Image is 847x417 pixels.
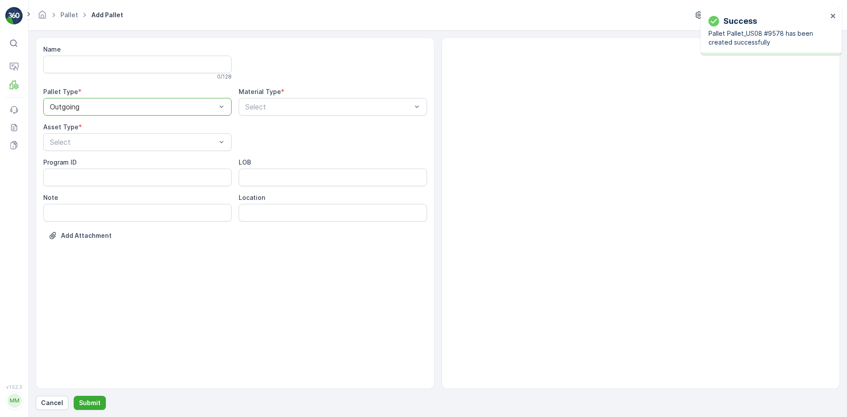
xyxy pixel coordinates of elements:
p: Select [245,101,412,112]
span: Pallet_US08 #9573 [29,145,86,152]
a: Pallet [60,11,78,19]
span: v 1.52.3 [5,384,23,390]
span: US-A0005 I Styrofoam [37,218,106,225]
span: Pallet_US08 #9574 [29,384,86,392]
p: Cancel [41,398,63,407]
img: logo [5,7,23,25]
span: Asset Type : [7,203,47,210]
button: Cancel [36,396,68,410]
span: 70 [52,159,60,167]
label: LOB [239,158,251,166]
a: Homepage [37,13,47,21]
span: Add Pallet [90,11,125,19]
span: Net Weight : [7,174,46,181]
button: Submit [74,396,106,410]
button: MM [5,391,23,410]
label: Location [239,194,265,201]
span: Material : [7,218,37,225]
label: Asset Type [43,123,79,131]
div: MM [7,394,22,408]
span: - [46,174,49,181]
label: Note [43,194,58,201]
span: Name : [7,384,29,392]
span: Total Weight : [7,399,52,406]
span: 70 [52,399,60,406]
span: [PERSON_NAME] [47,203,97,210]
p: Select [50,137,216,147]
button: close [830,12,836,21]
p: Success [723,15,757,27]
p: 0 / 128 [217,73,232,80]
span: Tare Weight : [7,188,49,196]
p: Pallet_US08 #9574 [390,247,456,258]
span: Name : [7,145,29,152]
label: Pallet Type [43,88,78,95]
button: Upload File [43,229,117,243]
p: Submit [79,398,101,407]
p: Pallet_US08 #9573 [390,8,456,18]
label: Name [43,45,61,53]
span: 70 [49,188,57,196]
label: Material Type [239,88,281,95]
p: Add Attachment [61,231,112,240]
label: Program ID [43,158,77,166]
p: Pallet Pallet_US08 #9578 has been created successfully [708,29,828,47]
span: Total Weight : [7,159,52,167]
